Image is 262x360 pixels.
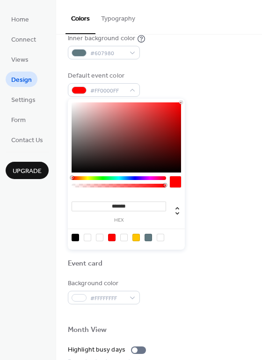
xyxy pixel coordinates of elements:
div: rgb(255, 197, 0) [132,234,140,241]
a: Design [6,72,37,87]
div: Inner background color [68,34,135,43]
div: rgba(255, 0, 0, 0) [120,234,128,241]
div: Month View [68,325,107,335]
a: Form [6,112,31,127]
a: Contact Us [6,132,49,147]
div: rgb(255, 255, 255) [96,234,103,241]
span: Connect [11,35,36,45]
div: rgba(96, 121, 128, 0) [157,234,164,241]
div: Default event color [68,71,138,81]
span: Contact Us [11,136,43,145]
div: rgb(0, 0, 0) [72,234,79,241]
div: rgb(255, 0, 0) [108,234,116,241]
span: #FF0000FF [90,86,125,96]
span: Views [11,55,29,65]
a: Settings [6,92,41,107]
a: Views [6,51,34,67]
div: rgb(96, 121, 128) [145,234,152,241]
span: #FFFFFFFF [90,294,125,303]
a: Connect [6,31,42,47]
span: Upgrade [13,166,42,176]
span: Settings [11,95,36,105]
label: hex [72,218,166,223]
a: Home [6,11,35,27]
div: Event card [68,259,102,269]
span: Form [11,115,26,125]
div: Highlight busy days [68,345,125,355]
div: rgba(255, 255, 255, 0) [84,234,91,241]
span: Home [11,15,29,25]
button: Upgrade [6,162,49,179]
div: Background color [68,279,138,288]
span: Design [11,75,32,85]
span: #607980 [90,49,125,58]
